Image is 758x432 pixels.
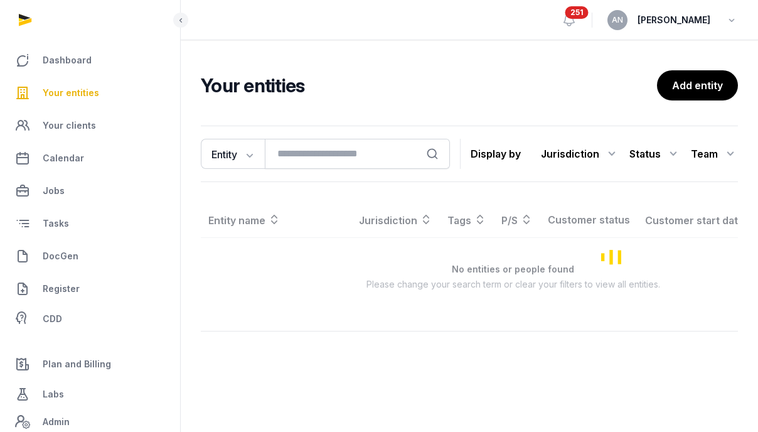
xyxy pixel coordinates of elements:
[10,306,170,332] a: CDD
[43,387,64,402] span: Labs
[201,139,265,169] button: Entity
[10,379,170,409] a: Labs
[10,241,170,271] a: DocGen
[201,74,657,97] h2: Your entities
[10,45,170,75] a: Dashboard
[10,111,170,141] a: Your clients
[629,144,681,164] div: Status
[43,281,80,296] span: Register
[43,311,62,327] span: CDD
[691,144,738,164] div: Team
[10,176,170,206] a: Jobs
[657,70,738,100] a: Add entity
[10,78,170,108] a: Your entities
[43,53,92,68] span: Dashboard
[541,144,619,164] div: Jurisdiction
[471,144,521,164] p: Display by
[612,16,623,24] span: AN
[10,208,170,239] a: Tasks
[607,10,627,30] button: AN
[43,357,111,372] span: Plan and Billing
[10,349,170,379] a: Plan and Billing
[43,183,65,198] span: Jobs
[638,13,710,28] span: [PERSON_NAME]
[565,6,589,19] span: 251
[43,249,78,264] span: DocGen
[43,151,84,166] span: Calendar
[43,118,96,133] span: Your clients
[10,143,170,173] a: Calendar
[43,85,99,100] span: Your entities
[10,274,170,304] a: Register
[43,216,69,231] span: Tasks
[43,414,70,429] span: Admin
